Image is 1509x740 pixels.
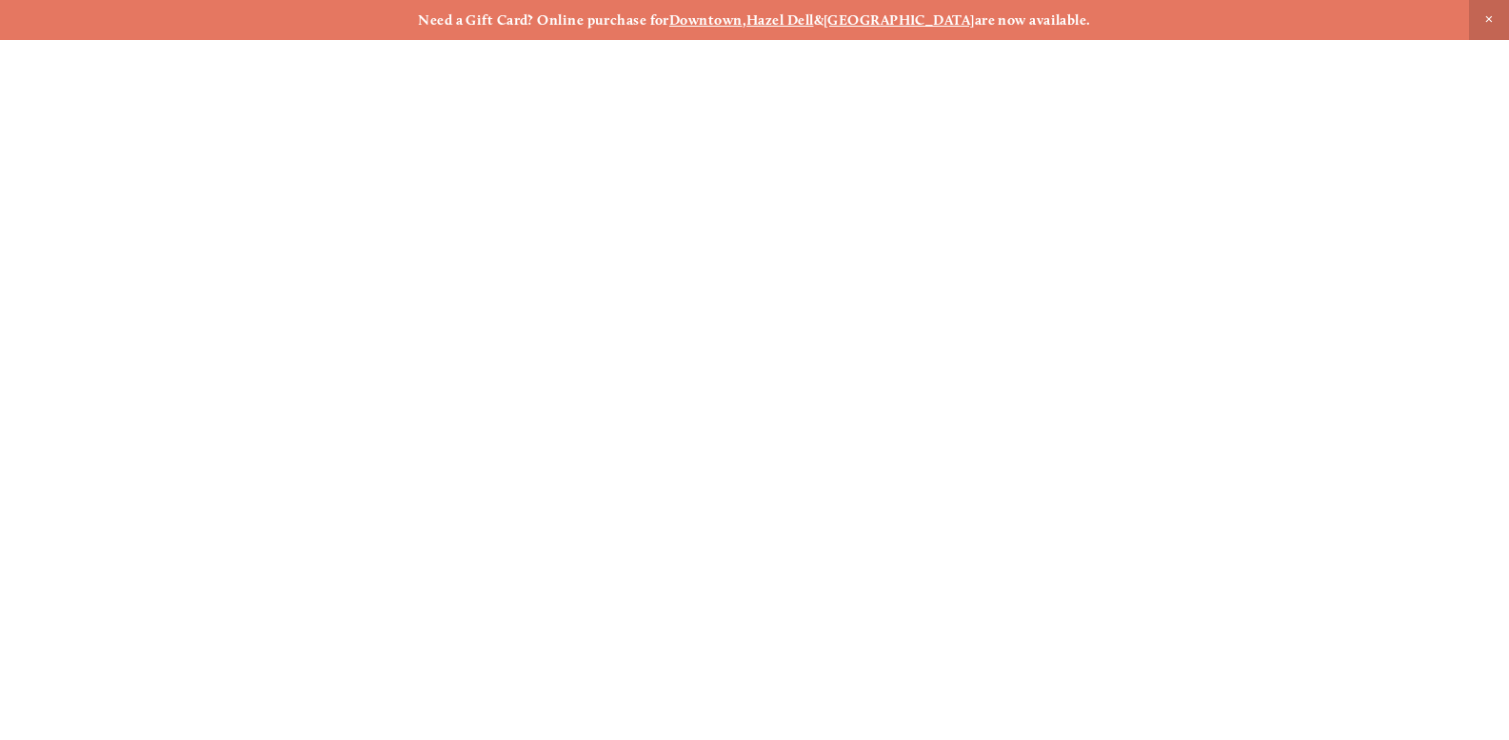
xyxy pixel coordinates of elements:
[746,11,814,29] a: Hazel Dell
[418,11,669,29] strong: Need a Gift Card? Online purchase for
[824,11,975,29] a: [GEOGRAPHIC_DATA]
[743,11,746,29] strong: ,
[814,11,824,29] strong: &
[975,11,1091,29] strong: are now available.
[669,11,743,29] a: Downtown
